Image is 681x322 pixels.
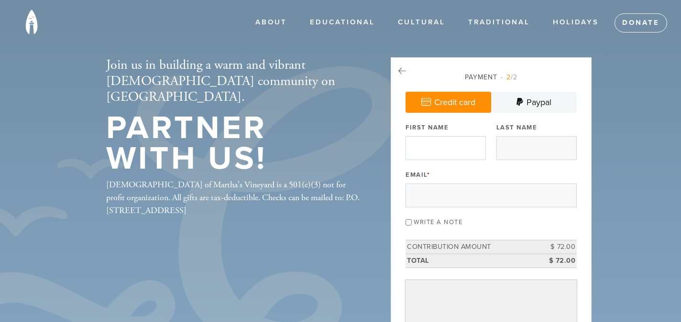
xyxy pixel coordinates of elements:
[496,123,538,132] label: Last Name
[303,13,382,32] a: Educational
[491,92,577,113] a: Paypal
[427,171,430,179] span: This field is required.
[14,5,49,39] img: Chabad-on-the-Vineyard---Flame-ICON.png
[534,254,577,268] td: $ 72.00
[406,254,534,268] td: Total
[406,123,449,132] label: First Name
[248,13,294,32] a: ABOUT
[506,73,511,81] span: 2
[534,240,577,254] td: $ 72.00
[106,57,360,106] h2: Join us in building a warm and vibrant [DEMOGRAPHIC_DATA] community on [GEOGRAPHIC_DATA].
[546,13,606,32] a: Holidays
[406,92,491,113] a: Credit card
[406,240,534,254] td: Contribution Amount
[461,13,537,32] a: Traditional
[106,178,360,217] div: [DEMOGRAPHIC_DATA] of Martha's Vineyard is a 501(c)(3) not for profit organization. All gifts are...
[391,13,452,32] a: Cultural
[406,171,430,179] label: Email
[501,73,517,81] span: /2
[106,113,360,174] h1: Partner with us!
[406,72,577,82] div: Payment
[414,218,462,226] label: Write a note
[615,13,667,32] a: Donate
